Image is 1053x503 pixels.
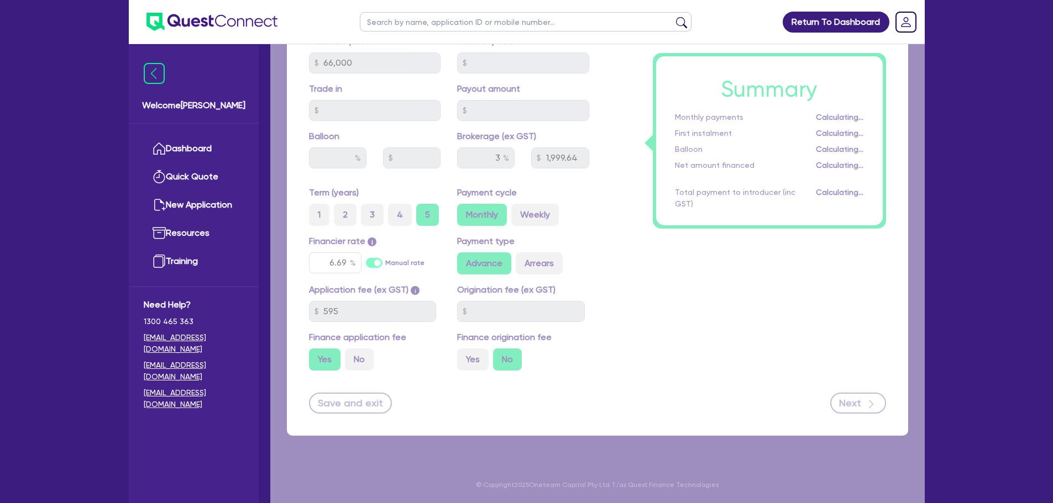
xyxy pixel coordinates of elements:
a: [EMAIL_ADDRESS][DOMAIN_NAME] [144,387,244,410]
a: Dashboard [144,135,244,163]
input: Search by name, application ID or mobile number... [360,12,691,31]
a: [EMAIL_ADDRESS][DOMAIN_NAME] [144,332,244,355]
a: Return To Dashboard [783,12,889,33]
a: [EMAIL_ADDRESS][DOMAIN_NAME] [144,359,244,383]
span: 1300 465 363 [144,316,244,327]
img: icon-menu-close [144,63,165,84]
img: quest-connect-logo-blue [146,13,277,31]
img: training [153,255,166,268]
span: Welcome [PERSON_NAME] [142,99,245,112]
img: quick-quote [153,170,166,183]
span: Need Help? [144,298,244,311]
a: Quick Quote [144,163,244,191]
a: Training [144,247,244,276]
img: resources [153,226,166,240]
a: Resources [144,219,244,247]
a: New Application [144,191,244,219]
img: new-application [153,198,166,211]
a: Dropdown toggle [892,8,920,36]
